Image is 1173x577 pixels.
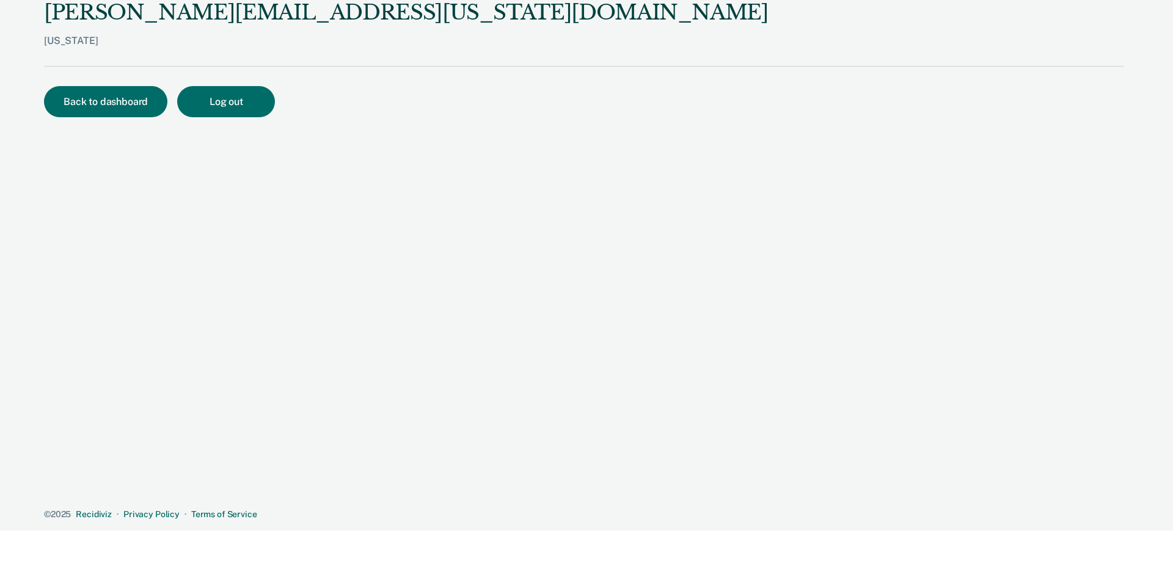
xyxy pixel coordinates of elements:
[44,86,167,117] button: Back to dashboard
[123,509,180,519] a: Privacy Policy
[177,86,275,117] button: Log out
[44,35,769,66] div: [US_STATE]
[44,97,177,107] a: Back to dashboard
[191,509,257,519] a: Terms of Service
[76,509,112,519] a: Recidiviz
[44,509,71,519] span: © 2025
[44,509,1124,520] div: · ·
